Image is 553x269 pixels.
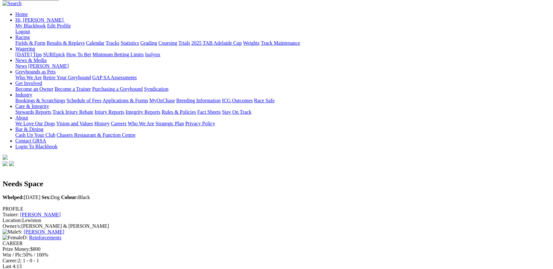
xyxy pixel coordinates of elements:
span: [DATE] [3,195,40,200]
a: Login To Blackbook [15,144,57,149]
a: Integrity Reports [125,109,160,115]
a: Industry [15,92,32,97]
a: Reinforcements [29,235,61,240]
a: Schedule of Fees [66,98,101,103]
a: We Love Our Dogs [15,121,55,126]
a: Chasers Restaurant & Function Centre [57,132,135,138]
a: Who We Are [128,121,154,126]
a: Cash Up Your Club [15,132,55,138]
a: Become an Owner [15,86,53,92]
div: 2; 1 - 0 - 1 [3,258,550,264]
a: News & Media [15,58,47,63]
a: Vision and Values [56,121,93,126]
img: twitter.svg [9,161,14,166]
a: My Blackbook [15,23,46,28]
img: Search [3,1,22,6]
a: Fact Sheets [197,109,221,115]
div: Lewiston [3,218,550,223]
a: Injury Reports [95,109,124,115]
a: [PERSON_NAME] [24,229,64,234]
img: logo-grsa-white.png [3,155,8,160]
a: [PERSON_NAME] [28,63,69,69]
a: [PERSON_NAME] [20,212,61,217]
a: About [15,115,28,120]
a: GAP SA Assessments [92,75,137,80]
a: News [15,63,27,69]
div: Bar & Dining [15,132,550,138]
a: Bar & Dining [15,127,43,132]
a: Who We Are [15,75,42,80]
a: Hi, [PERSON_NAME] [15,17,65,23]
a: Home [15,12,28,17]
a: Statistics [121,40,139,46]
img: Male [3,229,18,235]
a: 2025 TAB Adelaide Cup [191,40,242,46]
h2: Needs Space [3,180,550,188]
a: Bookings & Scratchings [15,98,65,103]
a: ICG Outcomes [222,98,253,103]
span: Last 4: [3,264,17,269]
a: Track Maintenance [261,40,300,46]
a: Greyhounds as Pets [15,69,56,74]
a: MyOzChase [149,98,175,103]
span: D: [3,235,28,240]
div: About [15,121,550,127]
div: 50% / 100% [3,252,550,258]
a: Results & Replays [47,40,85,46]
b: Sex: [42,195,51,200]
a: Purchasing a Greyhound [92,86,143,92]
img: Female [3,235,23,241]
div: Care & Integrity [15,109,550,115]
a: SUREpick [43,52,65,57]
a: Strategic Plan [155,121,184,126]
a: Stay On Track [222,109,251,115]
div: Racing [15,40,550,46]
a: Applications & Forms [102,98,148,103]
a: How To Bet [66,52,91,57]
a: Racing [15,35,30,40]
div: Get Involved [15,86,550,92]
a: Coursing [158,40,177,46]
a: Rules & Policies [162,109,196,115]
b: Whelped: [3,195,24,200]
a: Trials [178,40,190,46]
a: Privacy Policy [185,121,215,126]
span: Win / Plc: [3,252,23,257]
a: Isolynx [145,52,160,57]
a: Retire Your Greyhound [43,75,91,80]
div: Greyhounds as Pets [15,75,550,81]
a: Become a Trainer [55,86,91,92]
a: Breeding Information [176,98,221,103]
a: Minimum Betting Limits [92,52,144,57]
div: Wagering [15,52,550,58]
div: News & Media [15,63,550,69]
a: Contact GRSA [15,138,46,143]
div: [PERSON_NAME] & [PERSON_NAME] [3,223,550,229]
span: S: [3,229,22,234]
a: History [94,121,110,126]
a: Weights [243,40,260,46]
span: Location: [3,218,22,223]
div: Industry [15,98,550,104]
a: Fields & Form [15,40,45,46]
a: Calendar [86,40,104,46]
a: Get Involved [15,81,42,86]
img: facebook.svg [3,161,8,166]
a: Race Safe [254,98,274,103]
span: Hi, [PERSON_NAME] [15,17,64,23]
a: Logout [15,29,30,34]
a: Grading [140,40,157,46]
a: Stewards Reports [15,109,51,115]
div: Hi, [PERSON_NAME] [15,23,550,35]
b: Colour: [61,195,78,200]
span: Prize Money: [3,246,30,252]
a: Careers [111,121,126,126]
span: Dog [42,195,60,200]
span: Black [61,195,90,200]
div: $800 [3,246,550,252]
a: Wagering [15,46,35,51]
a: [DATE] Tips [15,52,42,57]
div: PROFILE [3,206,550,212]
a: Track Injury Rebate [52,109,93,115]
span: Career: [3,258,18,263]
